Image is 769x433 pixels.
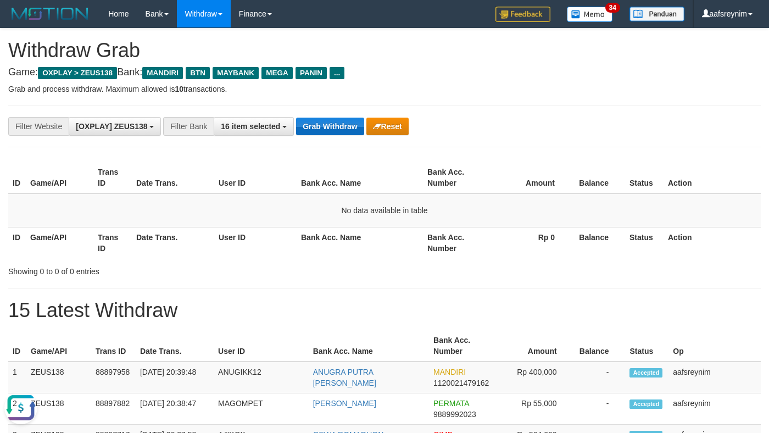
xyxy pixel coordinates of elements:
[214,227,297,258] th: User ID
[573,393,626,425] td: -
[132,227,214,258] th: Date Trans.
[433,410,476,419] span: Copy 9889992023 to clipboard
[573,362,626,393] td: -
[664,162,761,193] th: Action
[8,67,761,78] h4: Game: Bank:
[571,162,625,193] th: Balance
[496,362,573,393] td: Rp 400,000
[629,7,684,21] img: panduan.png
[76,122,147,131] span: [OXPLAY] ZEUS138
[423,227,491,258] th: Bank Acc. Number
[69,117,161,136] button: [OXPLAY] ZEUS138
[423,162,491,193] th: Bank Acc. Number
[297,227,423,258] th: Bank Acc. Name
[8,40,761,62] h1: Withdraw Grab
[136,393,214,425] td: [DATE] 20:38:47
[491,162,571,193] th: Amount
[261,67,293,79] span: MEGA
[221,122,280,131] span: 16 item selected
[26,362,91,393] td: ZEUS138
[163,117,214,136] div: Filter Bank
[297,162,423,193] th: Bank Acc. Name
[136,362,214,393] td: [DATE] 20:39:48
[214,330,309,362] th: User ID
[573,330,626,362] th: Balance
[8,330,26,362] th: ID
[8,84,761,95] p: Grab and process withdraw. Maximum allowed is transactions.
[625,330,668,362] th: Status
[175,85,183,93] strong: 10
[429,330,496,362] th: Bank Acc. Number
[8,262,312,277] div: Showing 0 to 0 of 0 entries
[93,227,132,258] th: Trans ID
[625,162,664,193] th: Status
[91,393,136,425] td: 88897882
[213,67,259,79] span: MAYBANK
[26,162,93,193] th: Game/API
[214,117,294,136] button: 16 item selected
[91,330,136,362] th: Trans ID
[668,393,761,425] td: aafsreynim
[26,393,91,425] td: ZEUS138
[214,393,309,425] td: MAGOMPET
[366,118,409,135] button: Reset
[93,162,132,193] th: Trans ID
[136,330,214,362] th: Date Trans.
[605,3,620,13] span: 34
[668,362,761,393] td: aafsreynim
[433,399,469,408] span: PERMATA
[433,368,466,376] span: MANDIRI
[142,67,183,79] span: MANDIRI
[8,227,26,258] th: ID
[214,162,297,193] th: User ID
[664,227,761,258] th: Action
[8,162,26,193] th: ID
[132,162,214,193] th: Date Trans.
[296,118,364,135] button: Grab Withdraw
[313,368,376,387] a: ANUGRA PUTRA [PERSON_NAME]
[38,67,117,79] span: OXPLAY > ZEUS138
[214,362,309,393] td: ANUGIKK12
[8,299,761,321] h1: 15 Latest Withdraw
[8,193,761,227] td: No data available in table
[330,67,344,79] span: ...
[496,330,573,362] th: Amount
[571,227,625,258] th: Balance
[8,5,92,22] img: MOTION_logo.png
[8,362,26,393] td: 1
[313,399,376,408] a: [PERSON_NAME]
[433,379,489,387] span: Copy 1120021479162 to clipboard
[4,4,37,37] button: Open LiveChat chat widget
[296,67,327,79] span: PANIN
[629,399,662,409] span: Accepted
[567,7,613,22] img: Button%20Memo.svg
[26,330,91,362] th: Game/API
[91,362,136,393] td: 88897958
[26,227,93,258] th: Game/API
[495,7,550,22] img: Feedback.jpg
[668,330,761,362] th: Op
[491,227,571,258] th: Rp 0
[8,117,69,136] div: Filter Website
[625,227,664,258] th: Status
[309,330,429,362] th: Bank Acc. Name
[496,393,573,425] td: Rp 55,000
[629,368,662,378] span: Accepted
[186,67,210,79] span: BTN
